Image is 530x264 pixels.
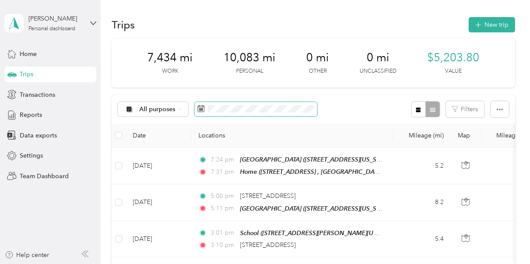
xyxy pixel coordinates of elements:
th: Locations [191,123,393,148]
span: Data exports [20,131,57,140]
span: [STREET_ADDRESS] [240,241,296,249]
td: 5.4 [393,221,451,257]
span: 10,083 mi [223,51,276,65]
span: [GEOGRAPHIC_DATA] ([STREET_ADDRESS][US_STATE]) [240,205,392,212]
span: 7:24 pm [211,155,236,165]
span: Home ([STREET_ADDRESS] , [GEOGRAPHIC_DATA], [GEOGRAPHIC_DATA]) [240,168,449,176]
div: [PERSON_NAME] [28,14,83,23]
span: Reports [20,110,42,120]
button: New trip [469,17,515,32]
span: School ([STREET_ADDRESS][PERSON_NAME][US_STATE]) [240,229,399,237]
button: Filters [446,101,484,117]
span: Trips [20,70,33,79]
iframe: Everlance-gr Chat Button Frame [481,215,530,264]
span: 0 mi [367,51,389,65]
span: 5:11 pm [211,204,236,213]
span: 0 mi [306,51,329,65]
th: Map [451,123,481,148]
span: $5,203.80 [427,51,479,65]
p: Work [162,67,178,75]
p: Unclassified [360,67,396,75]
span: 7:31 pm [211,167,236,177]
button: Help center [5,250,49,260]
span: All purposes [139,106,176,113]
td: 8.2 [393,184,451,221]
span: Team Dashboard [20,172,69,181]
td: [DATE] [126,184,191,221]
td: [DATE] [126,221,191,257]
th: Date [126,123,191,148]
span: [GEOGRAPHIC_DATA] ([STREET_ADDRESS][US_STATE]) [240,156,392,163]
td: [DATE] [126,148,191,184]
p: Other [309,67,327,75]
p: Value [445,67,462,75]
span: Settings [20,151,43,160]
span: Home [20,49,37,59]
span: 5:00 pm [211,191,236,201]
span: Transactions [20,90,55,99]
span: 7,434 mi [147,51,193,65]
td: 5.2 [393,148,451,184]
span: 3:10 pm [211,240,236,250]
span: 3:01 pm [211,228,236,238]
th: Mileage (mi) [393,123,451,148]
p: Personal [236,67,263,75]
div: Personal dashboard [28,26,75,32]
span: [STREET_ADDRESS] [240,192,296,200]
h1: Trips [112,20,135,29]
